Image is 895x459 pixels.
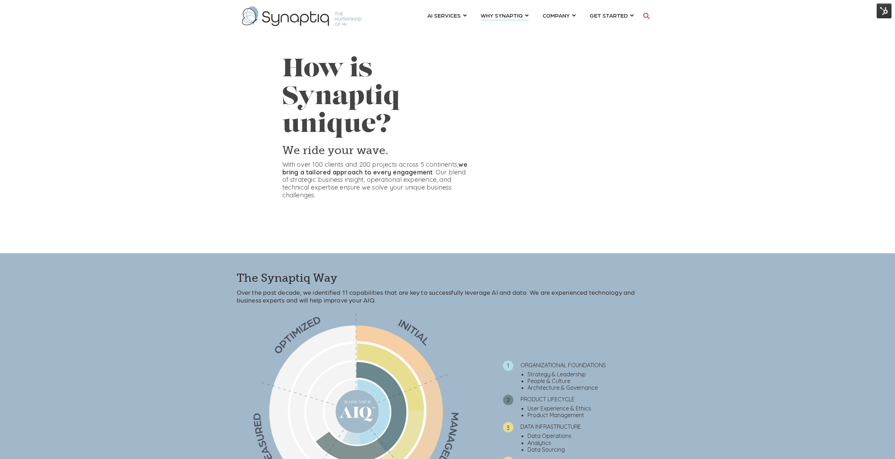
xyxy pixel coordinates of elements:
li: DATA INFRASTRUCTURE [503,419,658,433]
li: PRODUCT LIFECYCLE [503,391,658,405]
a: COMPANY [543,9,576,22]
p: With over 100 clients and 200 projects across 5 continents, . Our blend of strategic business ins... [282,161,471,199]
li: User Experience & Ethics [528,405,658,412]
strong: we bring a tailored approach to every engagement [282,160,467,176]
a: AI SERVICES [427,9,467,22]
span: COMPANY [543,11,570,20]
h3: We ride your wave. [282,143,471,158]
h3: The Synaptiq Way [237,271,659,286]
li: Strategy & Leadership [528,371,658,378]
img: synaptiq logo-1 [242,6,362,26]
span: AI SERVICES [427,11,461,20]
span: GET STARTED [590,11,628,20]
iframe: Embedded CTA [363,211,454,229]
span: WHY SYNAPTIQ [481,11,523,20]
nav: menu [420,4,641,29]
li: Product Management [528,412,658,419]
li: Analytics [528,440,658,446]
li: Data Operations [528,433,658,439]
li: People & Culture [528,378,658,384]
img: HubSpot Tools Menu Toggle [877,4,891,18]
a: WHY SYNAPTIQ [481,9,529,22]
li: Architecture & Governance [528,384,658,391]
li: ORGANIZATIONAL FOUNDATIONS [503,357,658,371]
h1: How is Synaptiq unique? [282,56,471,140]
a: GET STARTED [590,9,634,22]
p: Over the past decade, we identified 11 capabilities that are key to successfully leverage AI and ... [237,288,659,304]
iframe: Embedded CTA [282,211,356,229]
li: Data Sourcing [528,446,658,453]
